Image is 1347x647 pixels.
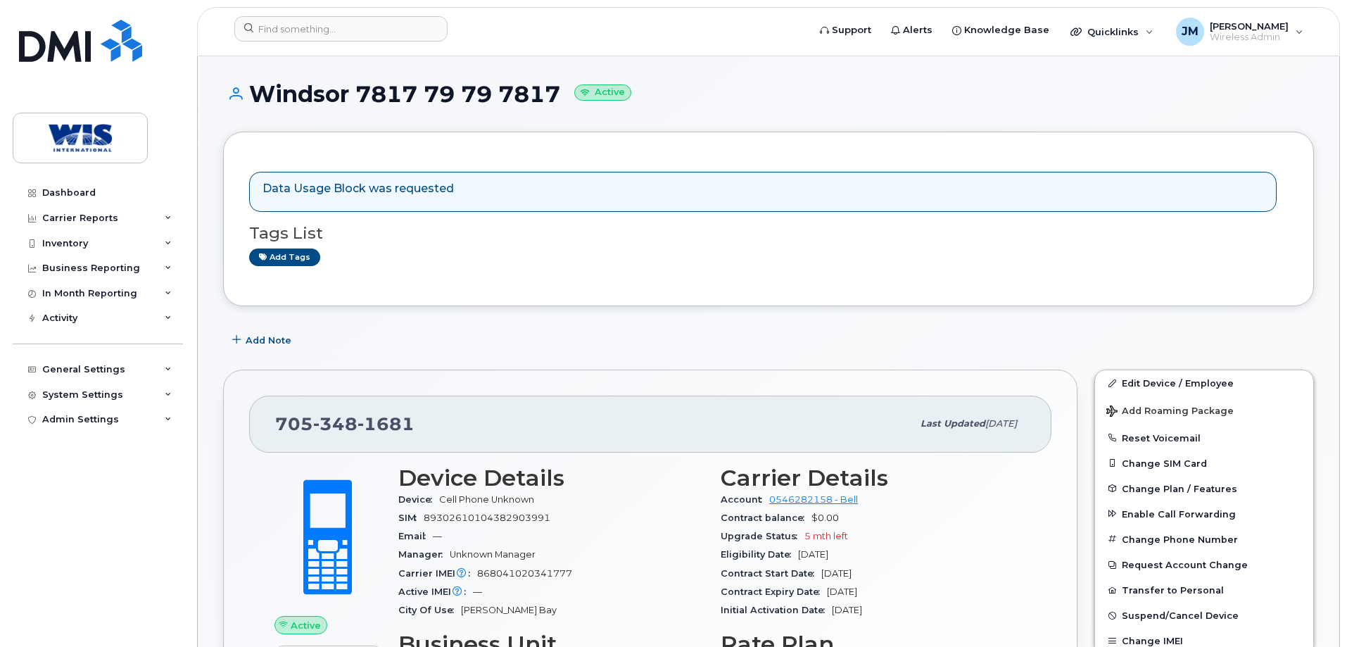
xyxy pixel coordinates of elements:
button: Request Account Change [1095,552,1313,577]
span: Add Note [246,334,291,347]
p: Data Usage Block was requested [263,181,454,197]
span: Active [291,619,321,632]
span: Account [721,494,769,505]
span: 705 [275,413,415,434]
a: 0546282158 - Bell [769,494,858,505]
span: Eligibility Date [721,549,798,560]
span: Enable Call Forwarding [1122,508,1236,519]
button: Add Note [223,327,303,353]
span: [DATE] [985,418,1017,429]
span: Upgrade Status [721,531,804,541]
span: 868041020341777 [477,568,572,579]
span: Email [398,531,433,541]
h1: Windsor 7817 79 79 7817 [223,82,1314,106]
span: Contract Expiry Date [721,586,827,597]
span: Add Roaming Package [1106,406,1234,419]
span: [DATE] [798,549,828,560]
span: Contract balance [721,513,811,523]
span: City Of Use [398,605,461,615]
span: Change Plan / Features [1122,483,1237,494]
span: Suspend/Cancel Device [1122,610,1239,621]
span: 5 mth left [804,531,848,541]
a: Edit Device / Employee [1095,370,1313,396]
button: Change Phone Number [1095,527,1313,552]
button: Transfer to Personal [1095,577,1313,603]
span: Last updated [921,418,985,429]
button: Enable Call Forwarding [1095,501,1313,527]
span: Active IMEI [398,586,473,597]
span: Carrier IMEI [398,568,477,579]
button: Suspend/Cancel Device [1095,603,1313,628]
span: $0.00 [811,513,839,523]
button: Add Roaming Package [1095,396,1313,425]
span: [DATE] [821,568,852,579]
span: Unknown Manager [450,549,536,560]
small: Active [574,84,631,101]
span: SIM [398,513,424,523]
h3: Tags List [249,225,1288,242]
button: Reset Voicemail [1095,425,1313,451]
a: Add tags [249,249,320,266]
button: Change SIM Card [1095,451,1313,476]
span: 1681 [358,413,415,434]
h3: Carrier Details [721,465,1026,491]
h3: Device Details [398,465,704,491]
span: [DATE] [832,605,862,615]
span: Initial Activation Date [721,605,832,615]
button: Change Plan / Features [1095,476,1313,501]
span: — [473,586,482,597]
span: [DATE] [827,586,857,597]
span: 89302610104382903991 [424,513,550,523]
span: Manager [398,549,450,560]
span: Cell Phone Unknown [439,494,534,505]
span: — [433,531,442,541]
span: Device [398,494,439,505]
span: Contract Start Date [721,568,821,579]
span: 348 [313,413,358,434]
span: [PERSON_NAME] Bay [461,605,557,615]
